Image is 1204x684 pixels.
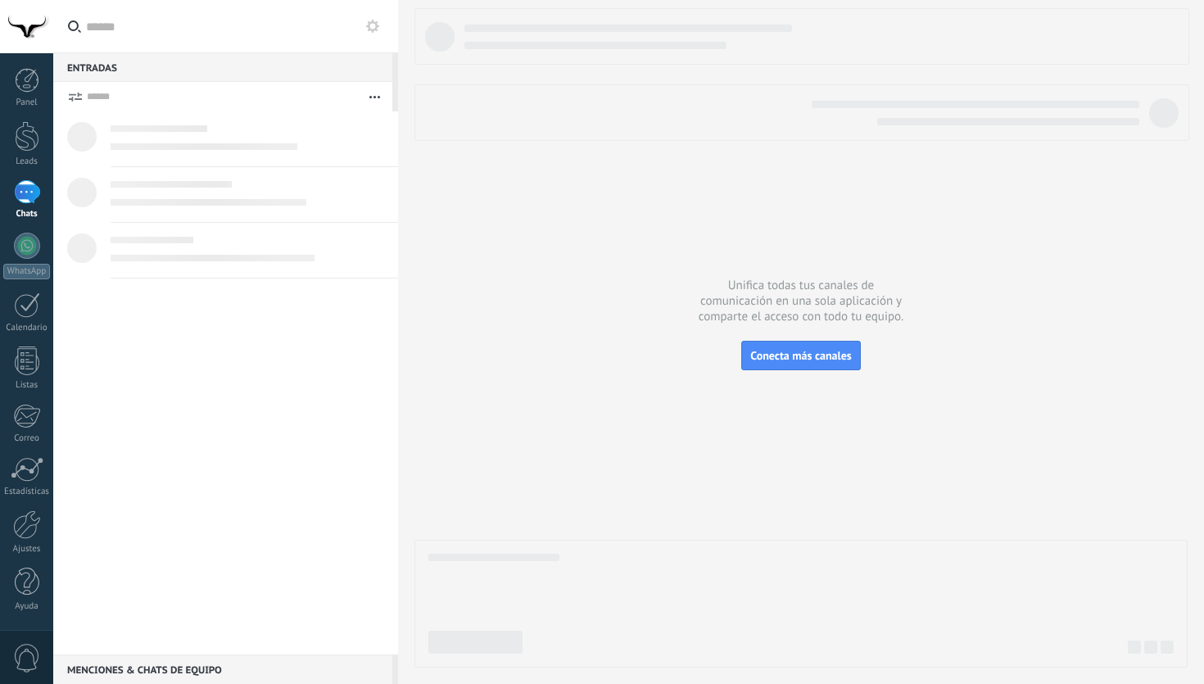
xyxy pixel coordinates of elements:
button: Conecta más canales [741,341,860,370]
span: Conecta más canales [750,348,851,363]
div: Chats [3,209,51,220]
div: Ayuda [3,601,51,612]
div: WhatsApp [3,264,50,279]
div: Estadísticas [3,487,51,497]
div: Panel [3,97,51,108]
div: Correo [3,433,51,444]
div: Ajustes [3,544,51,555]
div: Calendario [3,323,51,333]
div: Listas [3,380,51,391]
div: Leads [3,156,51,167]
div: Menciones & Chats de equipo [53,655,392,684]
div: Entradas [53,52,392,82]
